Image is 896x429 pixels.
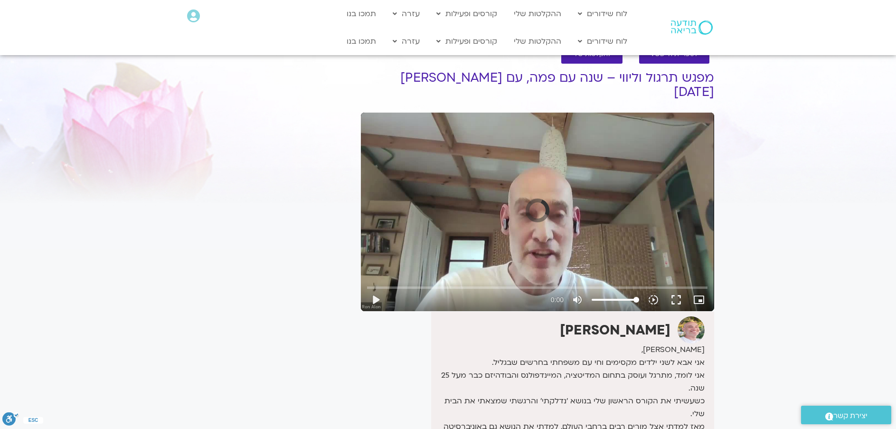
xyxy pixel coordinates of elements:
a: תמכו בנו [342,32,381,50]
div: כשעשיתי את הקורס הראשון שלי בנושא 'נדלקתי' והרגשתי שמצאתי את הבית שלי. [434,395,704,420]
img: רון אלון [678,316,705,343]
span: לספריית ה-VOD [651,51,698,58]
a: עזרה [388,32,424,50]
h1: מפגש תרגול וליווי – שנה עם פמה, עם [PERSON_NAME] [DATE] [361,71,714,99]
a: ההקלטות שלי [509,5,566,23]
div: אני לומד, מתרגל ועוסק בתחום המדיטציה, המיינדפולנס והבודהיזם כבר מעל 25 שנה. [434,369,704,395]
div: [PERSON_NAME], [434,343,704,356]
a: יצירת קשר [801,406,891,424]
a: לוח שידורים [573,32,632,50]
a: עזרה [388,5,424,23]
strong: [PERSON_NAME] [560,321,670,339]
div: אני אבא לשני ילדים מקסימים וחי עם משפחתי בחרשים שבגליל. [434,356,704,369]
span: יצירת קשר [833,410,868,422]
a: לוח שידורים [573,5,632,23]
span: להקלטות שלי [573,51,611,58]
a: קורסים ופעילות [432,32,502,50]
a: קורסים ופעילות [432,5,502,23]
img: תודעה בריאה [671,20,713,35]
a: תמכו בנו [342,5,381,23]
a: ההקלטות שלי [509,32,566,50]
